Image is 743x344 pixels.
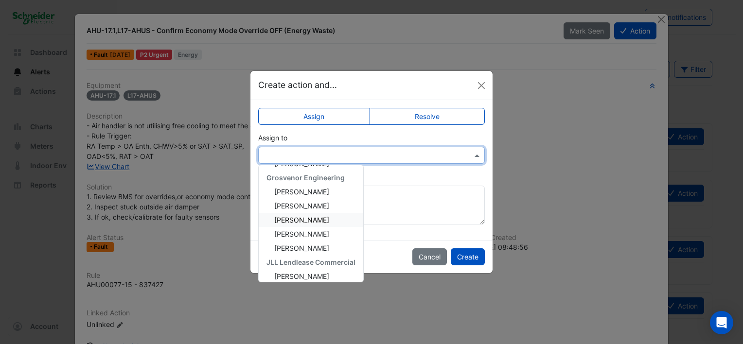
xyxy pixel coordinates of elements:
[258,108,370,125] label: Assign
[274,188,329,196] span: [PERSON_NAME]
[412,248,447,265] button: Cancel
[274,230,329,238] span: [PERSON_NAME]
[258,79,337,91] h5: Create action and...
[474,78,489,93] button: Close
[274,244,329,252] span: [PERSON_NAME]
[274,272,329,280] span: [PERSON_NAME]
[259,165,363,282] div: Options List
[451,248,485,265] button: Create
[266,258,355,266] span: JLL Lendlease Commercial
[266,173,345,182] span: Grosvenor Engineering
[274,159,329,168] span: [PERSON_NAME]
[370,108,485,125] label: Resolve
[258,133,287,143] label: Assign to
[274,202,329,210] span: [PERSON_NAME]
[710,311,733,334] div: Open Intercom Messenger
[274,216,329,224] span: [PERSON_NAME]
